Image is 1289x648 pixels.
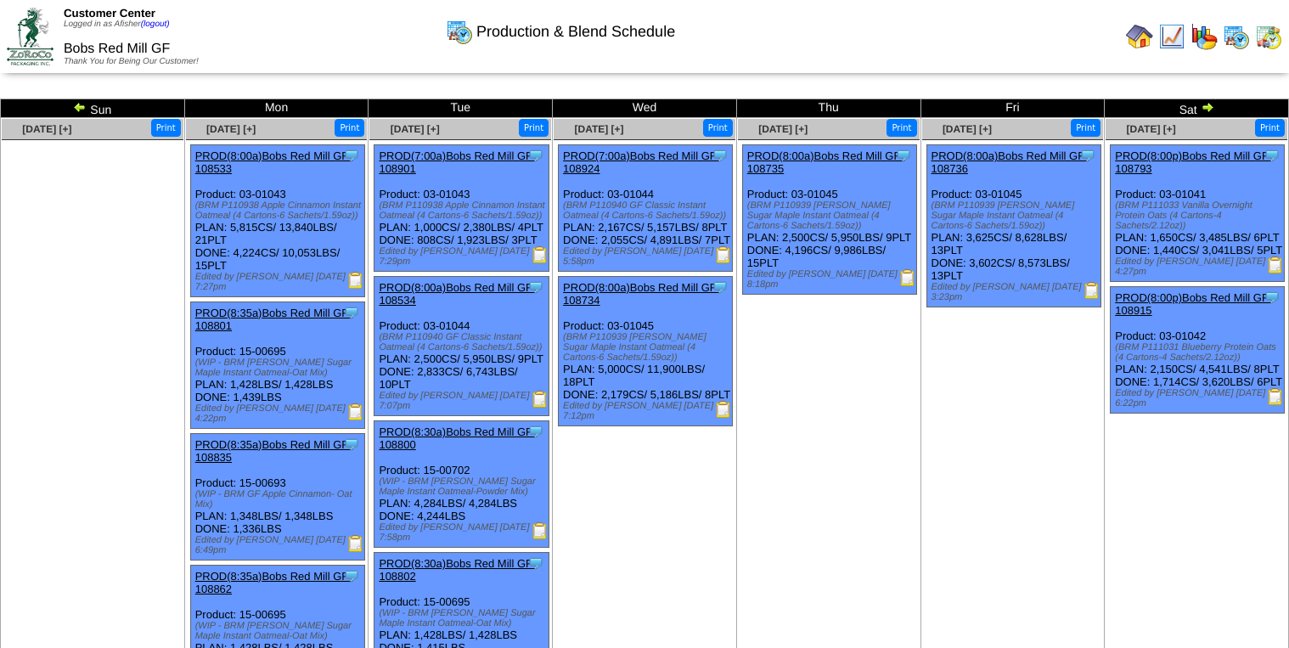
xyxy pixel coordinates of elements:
div: Edited by [PERSON_NAME] [DATE] 6:49pm [195,535,364,555]
div: (BRM P110938 Apple Cinnamon Instant Oatmeal (4 Cartons-6 Sachets/1.59oz)) [379,200,548,221]
div: (BRM P110939 [PERSON_NAME] Sugar Maple Instant Oatmeal (4 Cartons-6 Sachets/1.59oz)) [563,332,732,363]
span: Customer Center [64,7,155,20]
td: Tue [369,99,553,118]
img: Production Report [1267,256,1284,273]
div: Edited by [PERSON_NAME] [DATE] 8:18pm [747,269,916,290]
div: Edited by [PERSON_NAME] [DATE] 7:27pm [195,272,364,292]
div: Product: 15-00695 PLAN: 1,428LBS / 1,428LBS DONE: 1,439LBS [190,302,364,429]
a: PROD(8:00a)Bobs Red Mill GF-108735 [747,149,904,175]
img: Production Report [347,403,364,420]
span: Logged in as Afisher [64,20,170,29]
div: Product: 15-00693 PLAN: 1,348LBS / 1,348LBS DONE: 1,336LBS [190,434,364,561]
div: Edited by [PERSON_NAME] [DATE] 7:58pm [379,522,548,543]
a: PROD(8:30a)Bobs Red Mill GF-108802 [379,557,536,583]
img: Production Report [715,246,732,263]
button: Print [1071,119,1100,137]
a: [DATE] [+] [758,123,808,135]
div: (WIP - BRM [PERSON_NAME] Sugar Maple Instant Oatmeal-Oat Mix) [195,621,364,641]
a: [DATE] [+] [22,123,71,135]
td: Mon [184,99,369,118]
td: Fri [920,99,1105,118]
img: arrowright.gif [1201,100,1214,114]
div: Edited by [PERSON_NAME] [DATE] 7:29pm [379,246,548,267]
a: [DATE] [+] [574,123,623,135]
img: line_graph.gif [1158,23,1185,50]
div: Edited by [PERSON_NAME] [DATE] 4:22pm [195,403,364,424]
img: Production Report [715,401,732,418]
img: Tooltip [1264,289,1281,306]
img: Tooltip [527,423,544,440]
a: PROD(8:00a)Bobs Red Mill GF-108534 [379,281,536,307]
img: Production Report [899,269,916,286]
div: Product: 03-01044 PLAN: 2,167CS / 5,157LBS / 8PLT DONE: 2,055CS / 4,891LBS / 7PLT [559,145,733,272]
a: [DATE] [+] [206,123,256,135]
a: PROD(8:35a)Bobs Red Mill GF-108862 [195,570,352,595]
img: Tooltip [527,555,544,572]
a: PROD(8:00a)Bobs Red Mill GF-108533 [195,149,352,175]
a: [DATE] [+] [1127,123,1176,135]
div: Product: 03-01041 PLAN: 1,650CS / 3,485LBS / 6PLT DONE: 1,440CS / 3,041LBS / 5PLT [1111,145,1285,282]
div: Product: 03-01045 PLAN: 3,625CS / 8,628LBS / 13PLT DONE: 3,602CS / 8,573LBS / 13PLT [926,145,1100,307]
img: Production Report [347,272,364,289]
img: Production Report [532,522,549,539]
img: Production Report [532,391,549,408]
div: (BRM P111031 Blueberry Protein Oats (4 Cartons-4 Sachets/2.12oz)) [1115,342,1284,363]
img: home.gif [1126,23,1153,50]
div: Edited by [PERSON_NAME] [DATE] 7:07pm [379,391,548,411]
div: (BRM P110939 [PERSON_NAME] Sugar Maple Instant Oatmeal (4 Cartons-6 Sachets/1.59oz)) [747,200,916,231]
a: (logout) [141,20,170,29]
span: [DATE] [+] [943,123,992,135]
img: calendarprod.gif [446,18,473,45]
div: Product: 03-01042 PLAN: 2,150CS / 4,541LBS / 8PLT DONE: 1,714CS / 3,620LBS / 6PLT [1111,287,1285,414]
img: Tooltip [895,147,912,164]
a: PROD(8:35a)Bobs Red Mill GF-108801 [195,307,352,332]
img: Production Report [532,246,549,263]
img: calendarinout.gif [1255,23,1282,50]
div: Edited by [PERSON_NAME] [DATE] 4:27pm [1115,256,1284,277]
a: PROD(7:00a)Bobs Red Mill GF-108924 [563,149,720,175]
div: Edited by [PERSON_NAME] [DATE] 7:12pm [563,401,732,421]
div: Product: 03-01045 PLAN: 5,000CS / 11,900LBS / 18PLT DONE: 2,179CS / 5,186LBS / 8PLT [559,277,733,426]
button: Print [519,119,549,137]
div: Edited by [PERSON_NAME] [DATE] 3:23pm [932,282,1100,302]
img: Production Report [1084,282,1100,299]
a: [DATE] [+] [391,123,440,135]
img: Tooltip [712,147,729,164]
span: Production & Blend Schedule [476,23,675,41]
img: Production Report [1267,388,1284,405]
div: (WIP - BRM GF Apple Cinnamon- Oat Mix) [195,489,364,510]
button: Print [335,119,364,137]
div: (BRM P110938 Apple Cinnamon Instant Oatmeal (4 Cartons-6 Sachets/1.59oz)) [195,200,364,221]
button: Print [703,119,733,137]
div: Edited by [PERSON_NAME] [DATE] 5:58pm [563,246,732,267]
a: PROD(7:00a)Bobs Red Mill GF-108901 [379,149,536,175]
button: Print [887,119,916,137]
td: Sat [1105,99,1289,118]
div: Product: 03-01043 PLAN: 1,000CS / 2,380LBS / 4PLT DONE: 808CS / 1,923LBS / 3PLT [374,145,549,272]
img: Tooltip [343,147,360,164]
td: Sun [1,99,185,118]
div: (BRM P110940 GF Classic Instant Oatmeal (4 Cartons-6 Sachets/1.59oz)) [379,332,548,352]
a: PROD(8:00a)Bobs Red Mill GF-108734 [563,281,720,307]
td: Wed [553,99,737,118]
a: PROD(8:35a)Bobs Red Mill GF-108835 [195,438,352,464]
span: Bobs Red Mill GF [64,42,170,56]
a: PROD(8:30a)Bobs Red Mill GF-108800 [379,425,536,451]
td: Thu [736,99,920,118]
div: Product: 15-00702 PLAN: 4,284LBS / 4,284LBS DONE: 4,244LBS [374,421,549,548]
a: PROD(8:00p)Bobs Red Mill GF-108793 [1115,149,1272,175]
div: Product: 03-01043 PLAN: 5,815CS / 13,840LBS / 21PLT DONE: 4,224CS / 10,053LBS / 15PLT [190,145,364,297]
a: PROD(8:00a)Bobs Red Mill GF-108736 [932,149,1089,175]
div: (BRM P110940 GF Classic Instant Oatmeal (4 Cartons-6 Sachets/1.59oz)) [563,200,732,221]
img: arrowleft.gif [73,100,87,114]
div: (BRM P110939 [PERSON_NAME] Sugar Maple Instant Oatmeal (4 Cartons-6 Sachets/1.59oz)) [932,200,1100,231]
img: Tooltip [527,279,544,296]
img: Tooltip [527,147,544,164]
div: (BRM P111033 Vanilla Overnight Protein Oats (4 Cartons-4 Sachets/2.12oz)) [1115,200,1284,231]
